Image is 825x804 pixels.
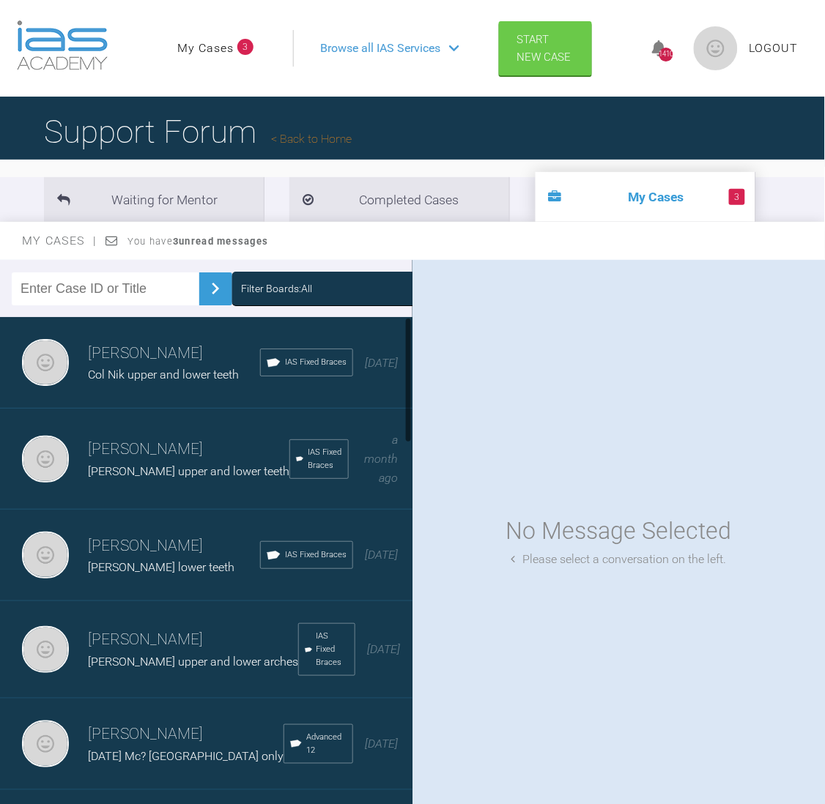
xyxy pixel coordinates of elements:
span: Start New Case [517,33,571,64]
img: profile.png [694,26,738,70]
img: Neil Fearns [22,436,69,483]
span: Browse all IAS Services [320,39,440,58]
li: Completed Cases [289,177,509,222]
span: [PERSON_NAME] upper and lower arches [88,655,298,669]
span: [DATE] [365,548,398,562]
li: My Cases [536,172,755,222]
strong: 3 unread messages [173,236,268,247]
span: [PERSON_NAME] upper and lower teeth [88,464,289,478]
img: Neil Fearns [22,339,69,386]
div: No Message Selected [506,513,732,551]
span: IAS Fixed Braces [285,548,347,562]
a: Logout [750,39,799,58]
div: Please select a conversation on the left. [511,551,727,570]
span: [DATE] [365,356,398,370]
span: a month ago [364,433,398,484]
img: Neil Fearns [22,532,69,578]
span: My Cases [22,234,97,247]
li: Waiting for Mentor [44,177,264,222]
h3: [PERSON_NAME] [88,534,260,559]
a: Start New Case [499,21,592,75]
img: Neil Fearns [22,721,69,767]
img: logo-light.3e3ef733.png [17,21,108,70]
span: Col Nik upper and lower teeth [88,368,239,381]
a: My Cases [177,39,234,58]
span: Advanced 12 [306,731,347,757]
div: Filter Boards: All [241,280,312,297]
a: Back to Home [271,132,352,146]
h3: [PERSON_NAME] [88,628,298,652]
h3: [PERSON_NAME] [88,437,289,462]
h3: [PERSON_NAME] [88,341,260,366]
span: [PERSON_NAME] lower teeth [88,560,234,574]
span: [DATE] [365,737,398,751]
h1: Support Forum [44,106,352,157]
span: [DATE] [367,642,400,656]
span: IAS Fixed Braces [317,630,349,669]
div: 1410 [659,48,673,62]
span: You have [127,236,269,247]
input: Enter Case ID or Title [12,272,199,305]
span: 3 [237,39,254,55]
img: chevronRight.28bd32b0.svg [204,277,227,300]
span: [DATE] Mc? [GEOGRAPHIC_DATA] only [88,749,284,763]
span: 3 [729,189,745,205]
span: IAS Fixed Braces [285,356,347,369]
img: Neil Fearns [22,626,69,673]
span: IAS Fixed Braces [308,446,342,472]
h3: [PERSON_NAME] [88,722,284,747]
